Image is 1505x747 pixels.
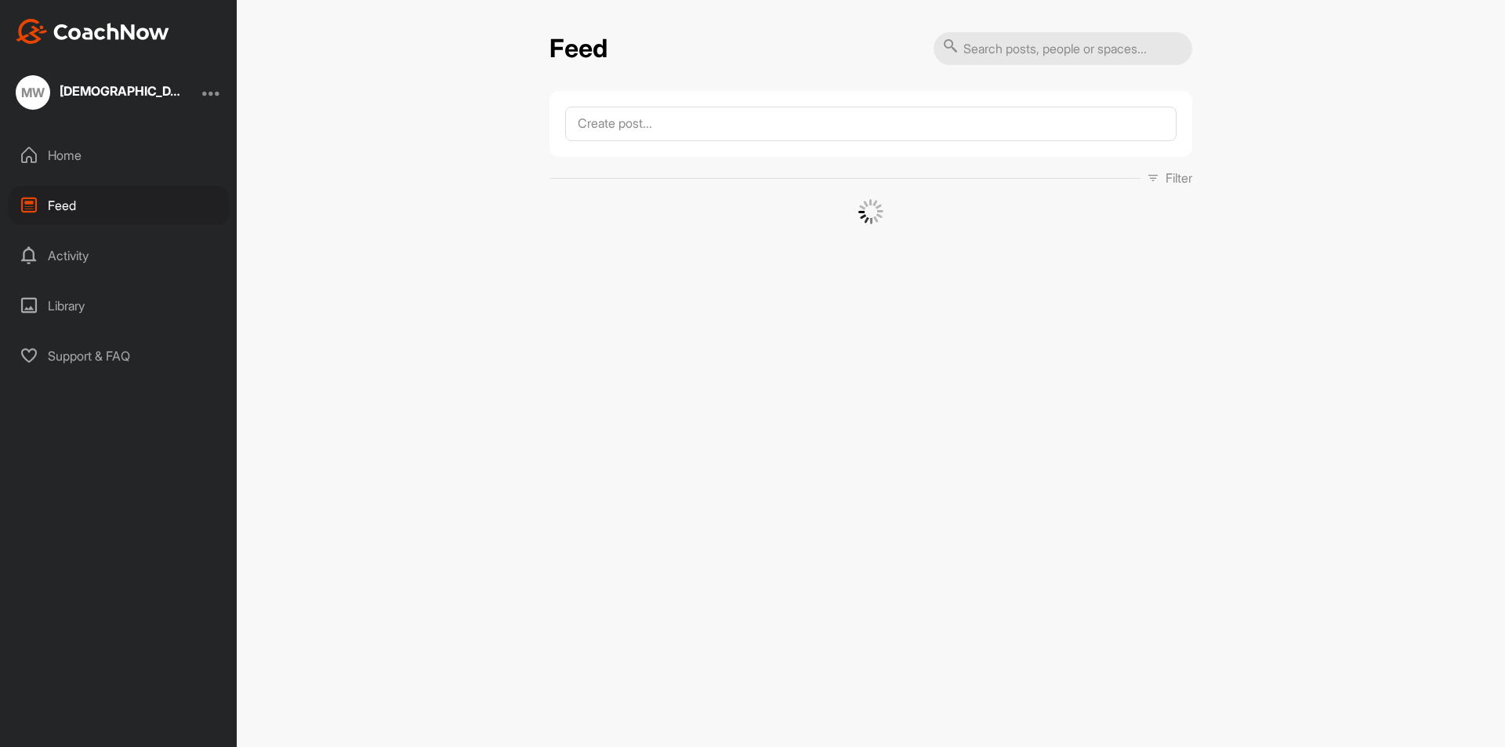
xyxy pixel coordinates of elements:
[9,286,230,325] div: Library
[9,136,230,175] div: Home
[9,336,230,375] div: Support & FAQ
[16,75,50,110] div: MW
[934,32,1192,65] input: Search posts, people or spaces...
[858,199,883,224] img: G6gVgL6ErOh57ABN0eRmCEwV0I4iEi4d8EwaPGI0tHgoAbU4EAHFLEQAh+QQFCgALACwIAA4AGAASAAAEbHDJSesaOCdk+8xg...
[16,19,169,44] img: CoachNow
[60,85,185,97] div: [DEMOGRAPHIC_DATA][PERSON_NAME] Abd [PERSON_NAME]
[9,186,230,225] div: Feed
[549,34,607,64] h2: Feed
[1166,169,1192,187] p: Filter
[9,236,230,275] div: Activity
